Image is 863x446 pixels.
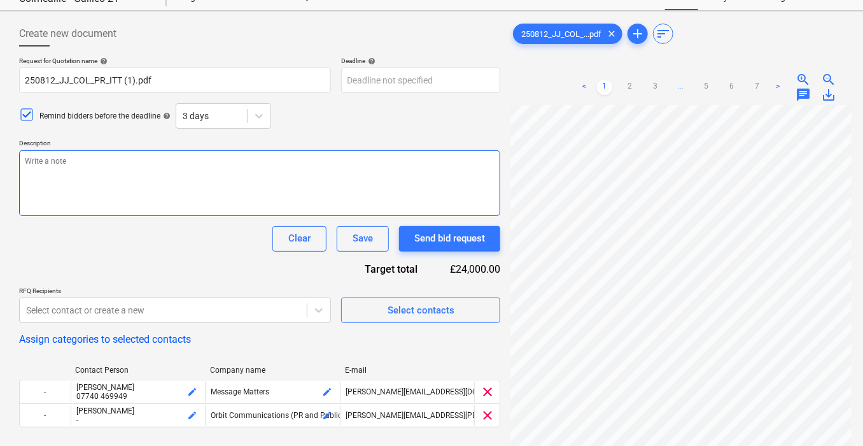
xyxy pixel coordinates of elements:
span: clear [604,26,619,41]
button: Assign categories to selected contacts [19,333,191,345]
button: Send bid request [399,226,500,252]
a: Page 6 [724,80,740,95]
a: Previous page [577,80,592,95]
span: help [97,57,108,65]
span: add [630,26,645,41]
span: clear [480,384,495,399]
a: ... [673,80,689,95]
div: Orbit Communications (PR and Public Affairs) Ltd [211,411,334,420]
input: Deadline not specified [341,68,500,93]
div: 250812_JJ_COL_...pdf [513,24,622,44]
div: Target total [335,262,438,277]
a: Page 1 is your current page [597,80,612,95]
div: Deadline [341,57,500,65]
p: RFQ Recipients [19,287,331,298]
button: Clear [272,226,326,252]
span: zoom_out [821,72,836,87]
span: 250812_JJ_COL_...pdf [514,29,609,39]
span: help [160,112,171,120]
div: Message Matters [211,387,334,396]
span: save_alt [821,87,836,103]
span: Create new document [19,26,116,41]
div: Select contacts [388,302,454,319]
a: Page 5 [699,80,714,95]
p: Description [19,139,500,150]
span: edit [187,410,197,421]
span: chat [796,87,811,103]
div: E-mail [345,366,470,375]
input: Document name [19,68,331,93]
span: sort [656,26,671,41]
div: - [76,415,200,424]
a: Next page [770,80,785,95]
span: clear [480,408,495,423]
a: Page 3 [648,80,663,95]
iframe: Chat Widget [799,385,863,446]
button: Select contacts [341,298,500,323]
div: Company name [210,366,335,375]
div: 07740 469949 [76,392,200,401]
div: Send bid request [414,230,485,247]
a: Page 7 [750,80,765,95]
span: edit [322,410,332,421]
a: Page 2 [622,80,638,95]
span: zoom_in [796,72,811,87]
span: [PERSON_NAME][EMAIL_ADDRESS][DOMAIN_NAME] [346,387,523,396]
div: Request for Quotation name [19,57,331,65]
div: - [20,382,71,402]
div: [PERSON_NAME] [76,383,200,392]
span: help [365,57,375,65]
div: Save [353,230,373,247]
span: edit [187,387,197,397]
button: Save [337,226,389,252]
div: - [20,405,71,426]
span: edit [322,387,332,397]
div: Clear [288,230,311,247]
div: [PERSON_NAME] [76,406,200,415]
span: [PERSON_NAME][EMAIL_ADDRESS][PERSON_NAME][DOMAIN_NAME][PERSON_NAME] [346,411,639,420]
div: Remind bidders before the deadline [39,111,171,122]
div: Contact Person [75,366,200,375]
div: £24,000.00 [439,262,501,277]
